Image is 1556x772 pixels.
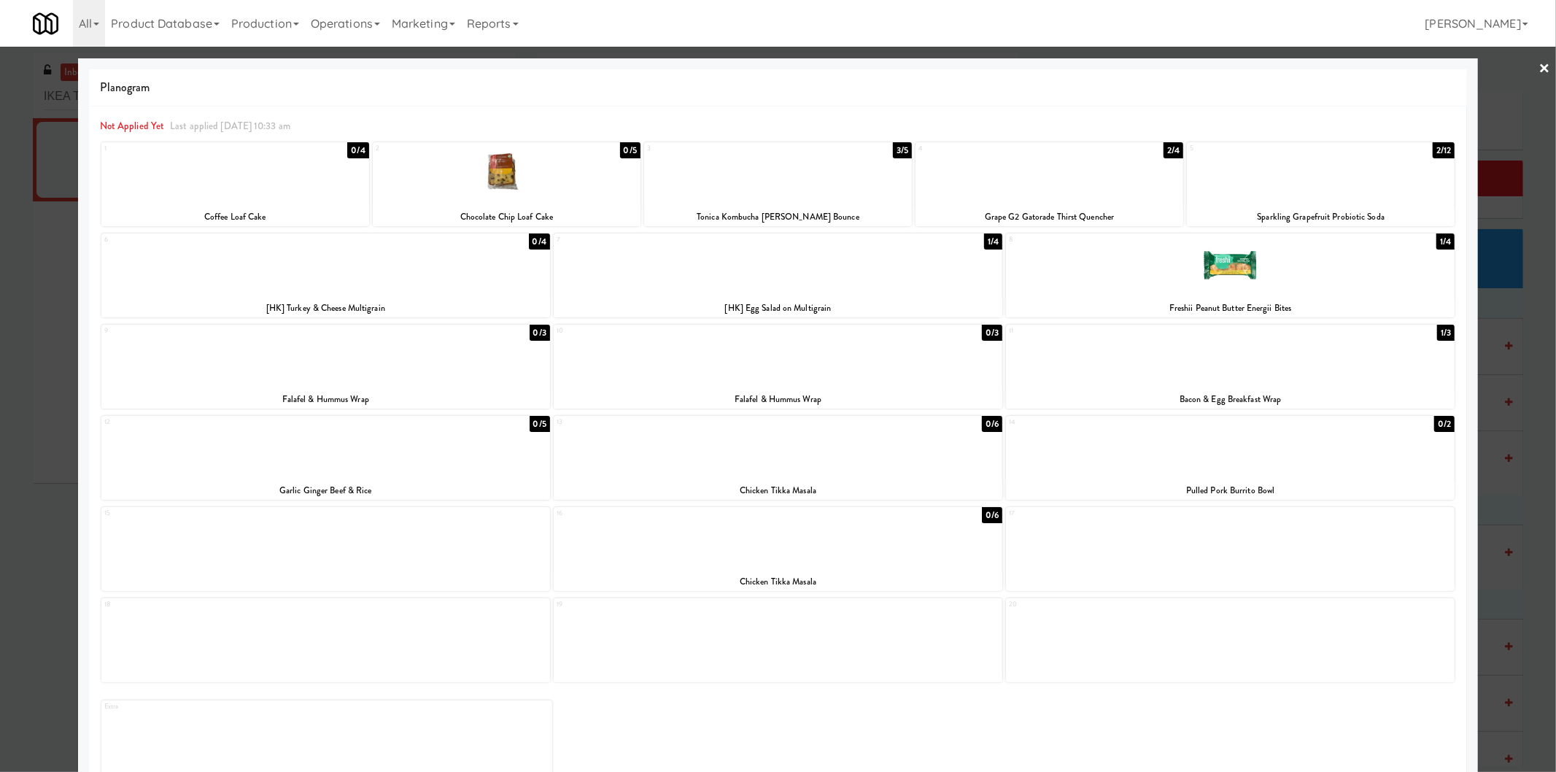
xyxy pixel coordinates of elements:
div: 160/6Chicken Tikka Masala [554,507,1002,591]
div: 17 [1006,507,1455,591]
div: Garlic Ginger Beef & Rice [101,482,550,500]
div: 1/4 [984,233,1002,250]
div: 18 [101,598,550,682]
div: 81/4Freshii Peanut Butter Energii Bites [1006,233,1455,317]
div: 2/4 [1164,142,1183,158]
div: 100/3Falafel & Hummus Wrap [554,325,1002,409]
div: 2 [376,142,507,155]
div: 0/4 [347,142,368,158]
div: 10 [557,325,778,337]
div: Extra [104,700,327,713]
div: 16 [557,507,778,520]
div: 8 [1009,233,1231,246]
div: 33/5Tonica Kombucha [PERSON_NAME] Bounce [644,142,912,226]
div: Pulled Pork Burrito Bowl [1008,482,1452,500]
div: 111/3Bacon & Egg Breakfast Wrap [1006,325,1455,409]
div: 14 [1009,416,1231,428]
div: 10/4Coffee Loaf Cake [101,142,369,226]
div: Chicken Tikka Masala [556,573,1000,591]
div: 15 [104,507,326,520]
a: × [1538,47,1550,92]
span: Last applied [DATE] 10:33 am [170,119,290,133]
div: 6 [104,233,326,246]
div: Grape G2 Gatorade Thirst Quencher [916,208,1183,226]
div: 52/12Sparkling Grapefruit Probiotic Soda [1187,142,1455,226]
div: 19 [554,598,1002,682]
div: 12 [104,416,326,428]
div: Freshii Peanut Butter Energii Bites [1008,299,1452,317]
div: Bacon & Egg Breakfast Wrap [1008,390,1452,409]
img: Micromart [33,11,58,36]
span: Not Applied Yet [100,119,165,133]
div: 0/4 [529,233,550,250]
div: 20/5Chocolate Chip Loaf Cake [373,142,640,226]
div: Chicken Tikka Masala [554,573,1002,591]
div: 0/5 [620,142,640,158]
div: 3 [647,142,778,155]
div: 1 [104,142,236,155]
div: Tonica Kombucha [PERSON_NAME] Bounce [646,208,910,226]
div: 18 [104,598,326,611]
div: [HK] Egg Salad on Multigrain [556,299,1000,317]
div: 130/6Chicken Tikka Masala [554,416,1002,500]
div: Grape G2 Gatorade Thirst Quencher [918,208,1181,226]
div: 60/4[HK] Turkey & Cheese Multigrain [101,233,550,317]
div: Chocolate Chip Loaf Cake [375,208,638,226]
div: 0/3 [530,325,550,341]
div: 13 [557,416,778,428]
div: 0/3 [982,325,1002,341]
div: Bacon & Egg Breakfast Wrap [1006,390,1455,409]
span: Planogram [100,77,1457,99]
div: Tonica Kombucha [PERSON_NAME] Bounce [644,208,912,226]
div: 17 [1009,507,1231,520]
div: 11 [1009,325,1231,337]
div: 1/3 [1437,325,1455,341]
div: 1/4 [1436,233,1455,250]
div: [HK] Egg Salad on Multigrain [554,299,1002,317]
div: Falafel & Hummus Wrap [104,390,548,409]
div: 140/2Pulled Pork Burrito Bowl [1006,416,1455,500]
div: 20 [1006,598,1455,682]
div: Sparkling Grapefruit Probiotic Soda [1187,208,1455,226]
div: Coffee Loaf Cake [101,208,369,226]
div: 5 [1190,142,1321,155]
div: 0/2 [1434,416,1455,432]
div: Falafel & Hummus Wrap [554,390,1002,409]
div: 20 [1009,598,1231,611]
div: 90/3Falafel & Hummus Wrap [101,325,550,409]
div: 2/12 [1433,142,1455,158]
div: Sparkling Grapefruit Probiotic Soda [1189,208,1452,226]
div: 7 [557,233,778,246]
div: 15 [101,507,550,591]
div: Chocolate Chip Loaf Cake [373,208,640,226]
div: Coffee Loaf Cake [104,208,367,226]
div: 120/5Garlic Ginger Beef & Rice [101,416,550,500]
div: 19 [557,598,778,611]
div: Falafel & Hummus Wrap [556,390,1000,409]
div: 71/4[HK] Egg Salad on Multigrain [554,233,1002,317]
div: [HK] Turkey & Cheese Multigrain [101,299,550,317]
div: Chicken Tikka Masala [556,482,1000,500]
div: Garlic Ginger Beef & Rice [104,482,548,500]
div: Pulled Pork Burrito Bowl [1006,482,1455,500]
div: 0/6 [982,416,1002,432]
div: 3/5 [893,142,912,158]
div: 4 [918,142,1050,155]
div: [HK] Turkey & Cheese Multigrain [104,299,548,317]
div: Chicken Tikka Masala [554,482,1002,500]
div: 9 [104,325,326,337]
div: 42/4Grape G2 Gatorade Thirst Quencher [916,142,1183,226]
div: Falafel & Hummus Wrap [101,390,550,409]
div: Freshii Peanut Butter Energii Bites [1006,299,1455,317]
div: 0/6 [982,507,1002,523]
div: 0/5 [530,416,550,432]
